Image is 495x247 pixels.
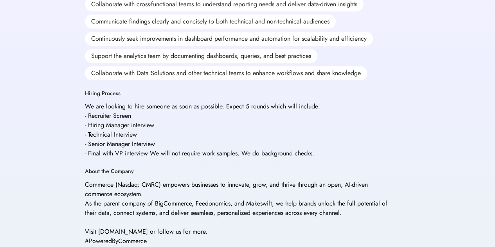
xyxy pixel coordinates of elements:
[85,102,320,158] div: We are looking to hire someone as soon as possible. Expect 5 rounds which will include: - Recruit...
[85,168,134,175] div: About the Company
[85,66,367,80] div: Collaborate with Data Solutions and other technical teams to enhance workflows and share knowledge
[85,32,373,46] div: Continuously seek improvements in dashboard performance and automation for scalability and effici...
[85,180,390,246] div: Commerce (Nasdaq: CMRC) empowers businesses to innovate, grow, and thrive through an open, AI-dri...
[85,49,317,63] div: Support the analytics team by documenting dashboards, queries, and best practices
[85,14,336,29] div: Communicate findings clearly and concisely to both technical and non-technical audiences
[85,90,121,97] div: Hiring Process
